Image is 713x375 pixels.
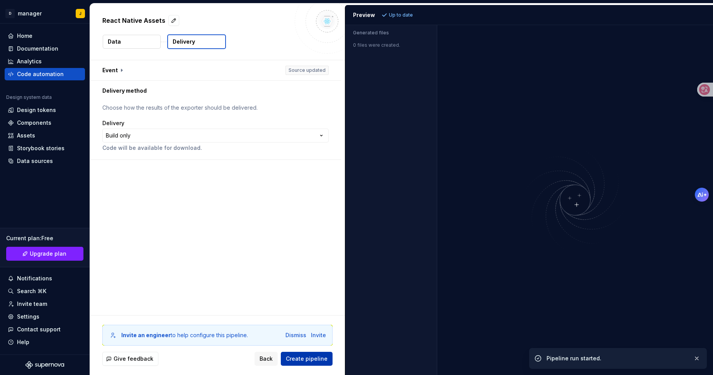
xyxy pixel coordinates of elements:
div: Contact support [17,326,61,333]
div: Pipeline run started. [547,355,687,362]
a: Components [5,117,85,129]
a: Upgrade plan [6,247,83,261]
div: Code automation [17,70,64,78]
svg: Supernova Logo [25,361,64,369]
button: Contact support [5,323,85,336]
a: Design tokens [5,104,85,116]
div: Assets [17,132,35,139]
a: Data sources [5,155,85,167]
button: Help [5,336,85,348]
div: Invite team [17,300,47,308]
a: Analytics [5,55,85,68]
span: Create pipeline [286,355,328,363]
a: Home [5,30,85,42]
button: Data [103,35,161,49]
label: Delivery [102,119,124,127]
div: to help configure this pipeline. [121,331,248,339]
button: Dismiss [285,331,306,339]
span: Upgrade plan [30,250,66,258]
button: Search ⌘K [5,285,85,297]
a: Assets [5,129,85,142]
div: Home [17,32,32,40]
a: Settings [5,311,85,323]
p: React Native Assets [102,16,165,25]
p: Delivery [173,38,195,46]
div: Help [17,338,29,346]
button: Back [255,352,278,366]
div: manager [18,10,42,17]
div: Search ⌘K [17,287,46,295]
button: Notifications [5,272,85,285]
span: Give feedback [114,355,153,363]
div: Design tokens [17,106,56,114]
a: Storybook stories [5,142,85,154]
a: Documentation [5,42,85,55]
div: Data sources [17,157,53,165]
b: Invite an engineer [121,332,171,338]
div: Design system data [6,94,52,100]
button: Create pipeline [281,352,333,366]
p: Data [108,38,121,46]
p: Choose how the results of the exporter should be delivered. [102,104,329,112]
div: Components [17,119,51,127]
p: Generated files [353,30,429,36]
div: D [5,9,15,18]
div: 0 files were created. [345,37,437,48]
div: Documentation [17,45,58,53]
div: Storybook stories [17,144,65,152]
div: J [79,10,81,17]
div: Preview [353,11,375,19]
a: Invite team [5,298,85,310]
div: Settings [17,313,39,321]
button: Give feedback [102,352,158,366]
div: Analytics [17,58,42,65]
span: Back [260,355,273,363]
div: Notifications [17,275,52,282]
button: Delivery [167,34,226,49]
button: Invite [311,331,326,339]
a: Code automation [5,68,85,80]
div: Current plan : Free [6,234,83,242]
button: DmanagerJ [2,5,88,22]
p: Up to date [389,12,413,18]
p: Code will be available for download. [102,144,329,152]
